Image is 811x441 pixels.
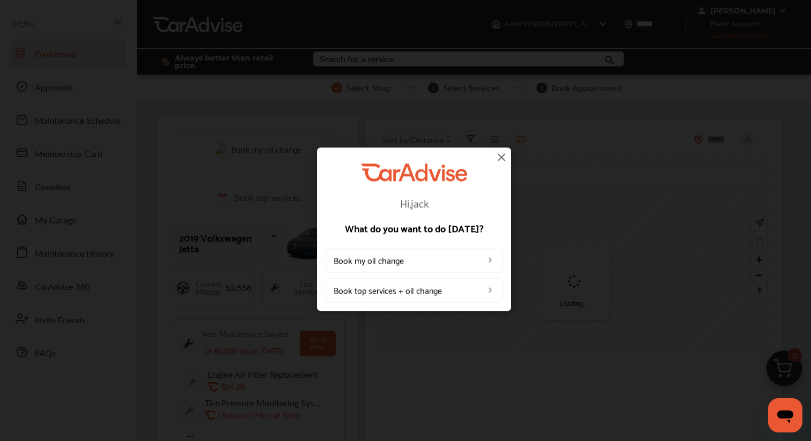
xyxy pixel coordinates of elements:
iframe: Button to launch messaging window [768,398,802,432]
img: left_arrow_icon.0f472efe.svg [486,286,495,294]
a: Book my oil change [326,248,503,272]
p: What do you want to do [DATE]? [326,223,503,233]
img: close-icon.a004319c.svg [495,151,508,163]
a: Book top services + oil change [326,278,503,302]
img: CarAdvise Logo [361,163,467,181]
p: Hi, jack [326,197,503,208]
img: left_arrow_icon.0f472efe.svg [486,256,495,264]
